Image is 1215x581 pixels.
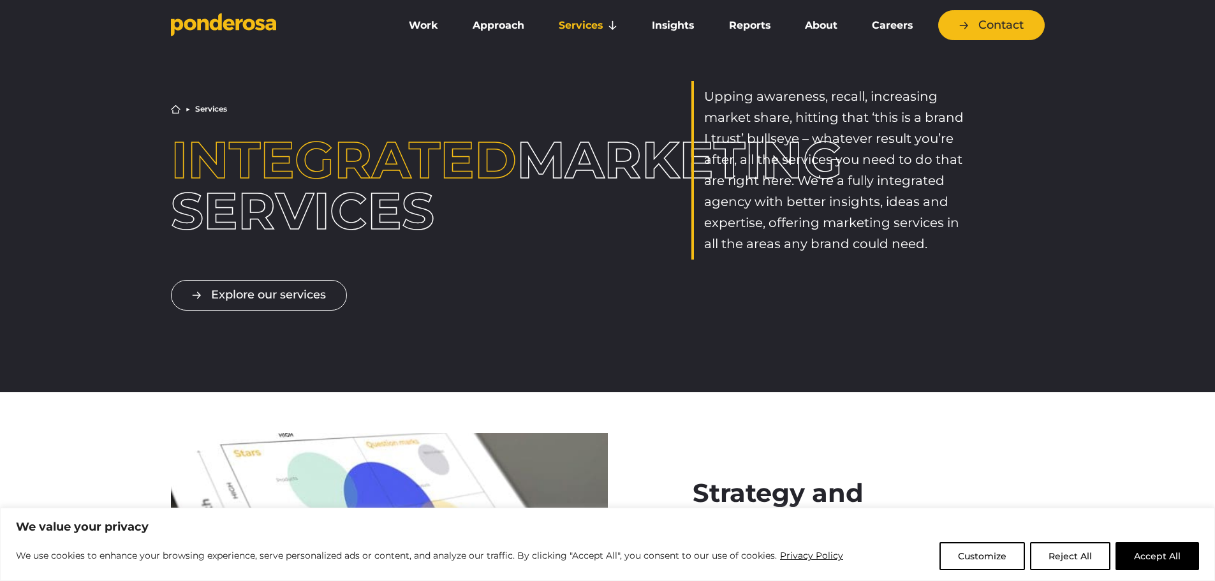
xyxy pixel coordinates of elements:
li: Services [195,105,227,113]
p: We value your privacy [16,519,1199,534]
a: Approach [458,12,539,39]
a: Reports [714,12,785,39]
li: ▶︎ [186,105,190,113]
a: Careers [857,12,927,39]
p: We use cookies to enhance your browsing experience, serve personalized ads or content, and analyz... [16,548,844,563]
a: Go to homepage [171,13,375,38]
a: Home [171,105,180,114]
a: About [790,12,852,39]
a: Contact [938,10,1045,40]
span: Integrated [171,129,517,191]
button: Accept All [1116,542,1199,570]
h2: Strategy and planning [693,474,959,550]
button: Reject All [1030,542,1110,570]
button: Customize [939,542,1025,570]
a: Work [394,12,453,39]
h1: marketing services [171,135,524,237]
a: Insights [637,12,709,39]
p: Upping awareness, recall, increasing market share, hitting that ‘this is a brand I trust’ bullsey... [704,86,970,254]
a: Explore our services [171,280,347,310]
a: Privacy Policy [779,548,844,563]
a: Services [544,12,632,39]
